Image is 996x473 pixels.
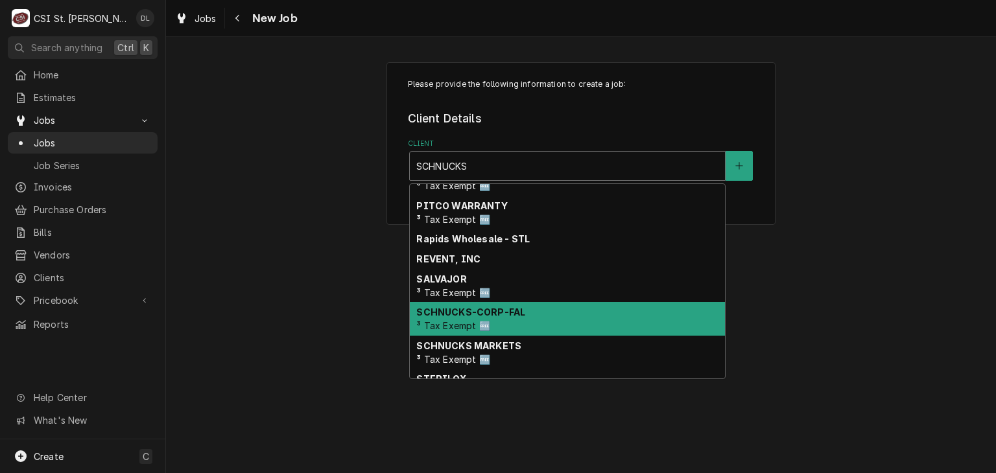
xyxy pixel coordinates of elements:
a: Home [8,64,158,86]
span: Purchase Orders [34,203,151,216]
button: Navigate back [228,8,248,29]
span: ³ Tax Exempt 🆓 [416,320,490,331]
a: Jobs [170,8,222,29]
div: Job Create/Update Form [408,78,755,181]
a: Jobs [8,132,158,154]
span: Clients [34,271,151,284]
label: Client [408,139,755,149]
strong: SALVAJOR [416,273,466,284]
span: ³ Tax Exempt 🆓 [416,354,490,365]
span: C [143,450,149,463]
a: Estimates [8,87,158,108]
svg: Create New Client [735,161,743,170]
span: Pricebook [34,294,132,307]
div: Job Create/Update [386,62,776,225]
div: DL [136,9,154,27]
a: Go to Help Center [8,387,158,408]
span: Vendors [34,248,151,262]
a: Purchase Orders [8,199,158,220]
span: ³ Tax Exempt 🆓 [416,180,490,191]
span: Bills [34,225,151,239]
legend: Client Details [408,110,755,127]
button: Search anythingCtrlK [8,36,158,59]
a: Job Series [8,155,158,176]
div: CSI St. Louis's Avatar [12,9,30,27]
a: Vendors [8,244,158,266]
a: Reports [8,314,158,335]
strong: STERILOX [416,373,466,384]
a: Invoices [8,176,158,198]
span: Jobs [34,136,151,150]
span: Job Series [34,159,151,172]
span: K [143,41,149,54]
span: Reports [34,317,151,331]
strong: SCHNUCKS MARKETS [416,340,521,351]
span: Help Center [34,391,150,404]
div: CSI St. [PERSON_NAME] [34,12,129,25]
span: ³ Tax Exempt 🆓 [416,287,490,298]
a: Clients [8,267,158,288]
p: Please provide the following information to create a job: [408,78,755,90]
span: Ctrl [117,41,134,54]
span: Jobs [195,12,217,25]
strong: PITCO WARRANTY [416,200,507,211]
span: Search anything [31,41,102,54]
button: Create New Client [726,151,753,181]
span: Invoices [34,180,151,194]
div: Client [408,139,755,181]
strong: Rapids Wholesale - STL [416,233,530,244]
span: Create [34,451,64,462]
a: Go to Jobs [8,110,158,131]
span: Estimates [34,91,151,104]
div: David Lindsey's Avatar [136,9,154,27]
span: What's New [34,413,150,427]
a: Go to What's New [8,410,158,431]
a: Bills [8,222,158,243]
span: Jobs [34,113,132,127]
span: New Job [248,10,298,27]
span: ³ Tax Exempt 🆓 [416,214,490,225]
span: Home [34,68,151,82]
strong: REVENT, INC [416,253,480,264]
div: C [12,9,30,27]
strong: SCHNUCKS-CORP-FAL [416,306,525,317]
a: Go to Pricebook [8,290,158,311]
